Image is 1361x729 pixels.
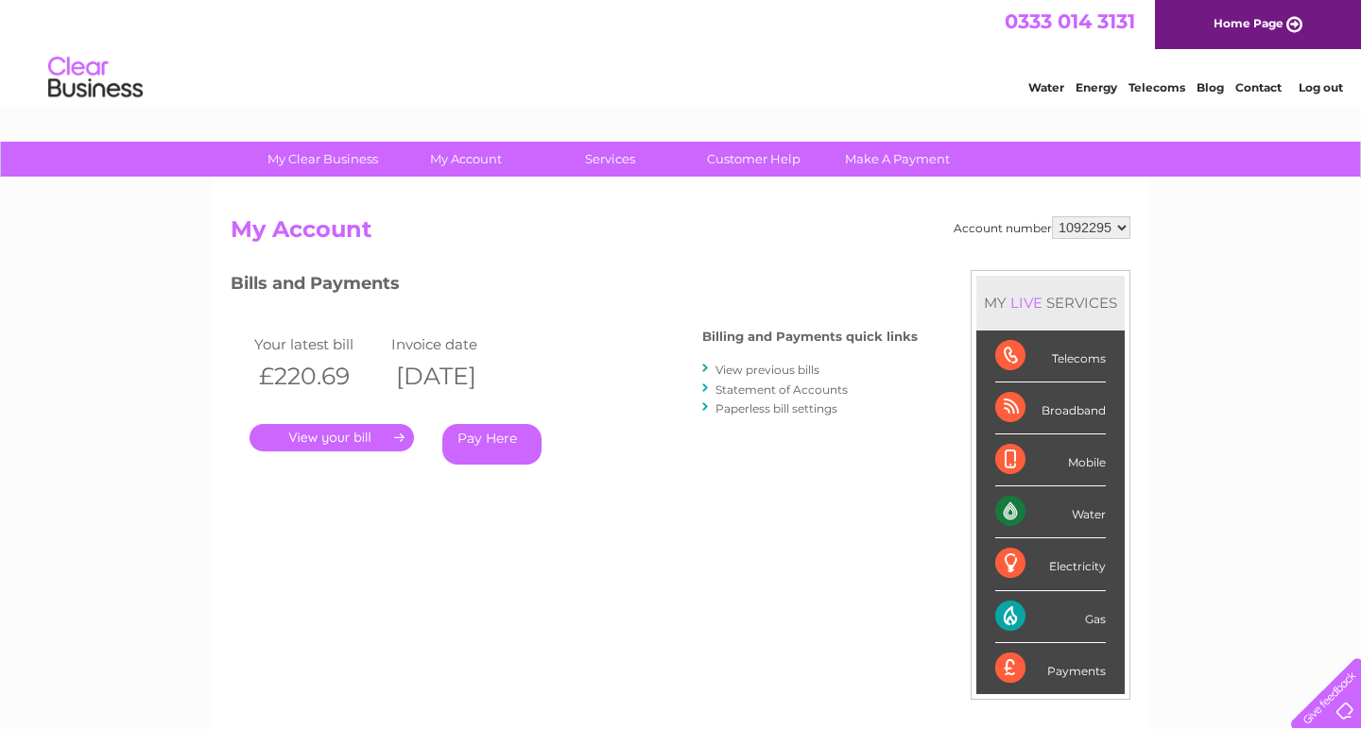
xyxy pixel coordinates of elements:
a: . [250,424,414,451]
a: Statement of Accounts [715,382,848,397]
div: Water [995,486,1106,538]
a: Telecoms [1128,80,1185,94]
a: My Account [388,142,544,177]
a: 0333 014 3131 [1005,9,1135,33]
div: Electricity [995,538,1106,590]
th: [DATE] [387,357,524,396]
div: Payments [995,643,1106,694]
div: LIVE [1007,294,1046,312]
a: Contact [1235,80,1282,94]
a: Blog [1197,80,1224,94]
a: Make A Payment [819,142,975,177]
div: Telecoms [995,331,1106,382]
div: Gas [995,591,1106,643]
a: Services [532,142,688,177]
a: Energy [1076,80,1117,94]
td: Your latest bill [250,331,387,357]
img: logo.png [47,49,144,107]
h3: Bills and Payments [231,270,918,303]
a: Pay Here [442,424,542,465]
td: Invoice date [387,331,524,357]
a: Customer Help [676,142,832,177]
div: Mobile [995,434,1106,486]
div: Broadband [995,382,1106,434]
h4: Billing and Payments quick links [702,330,918,344]
th: £220.69 [250,357,387,396]
div: Account number [954,216,1130,239]
a: View previous bills [715,363,819,377]
a: Water [1028,80,1064,94]
a: My Clear Business [245,142,401,177]
div: MY SERVICES [976,276,1125,330]
a: Paperless bill settings [715,401,837,415]
h2: My Account [231,216,1130,252]
a: Log out [1299,80,1343,94]
div: Clear Business is a trading name of Verastar Limited (registered in [GEOGRAPHIC_DATA] No. 3667643... [235,10,1128,92]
